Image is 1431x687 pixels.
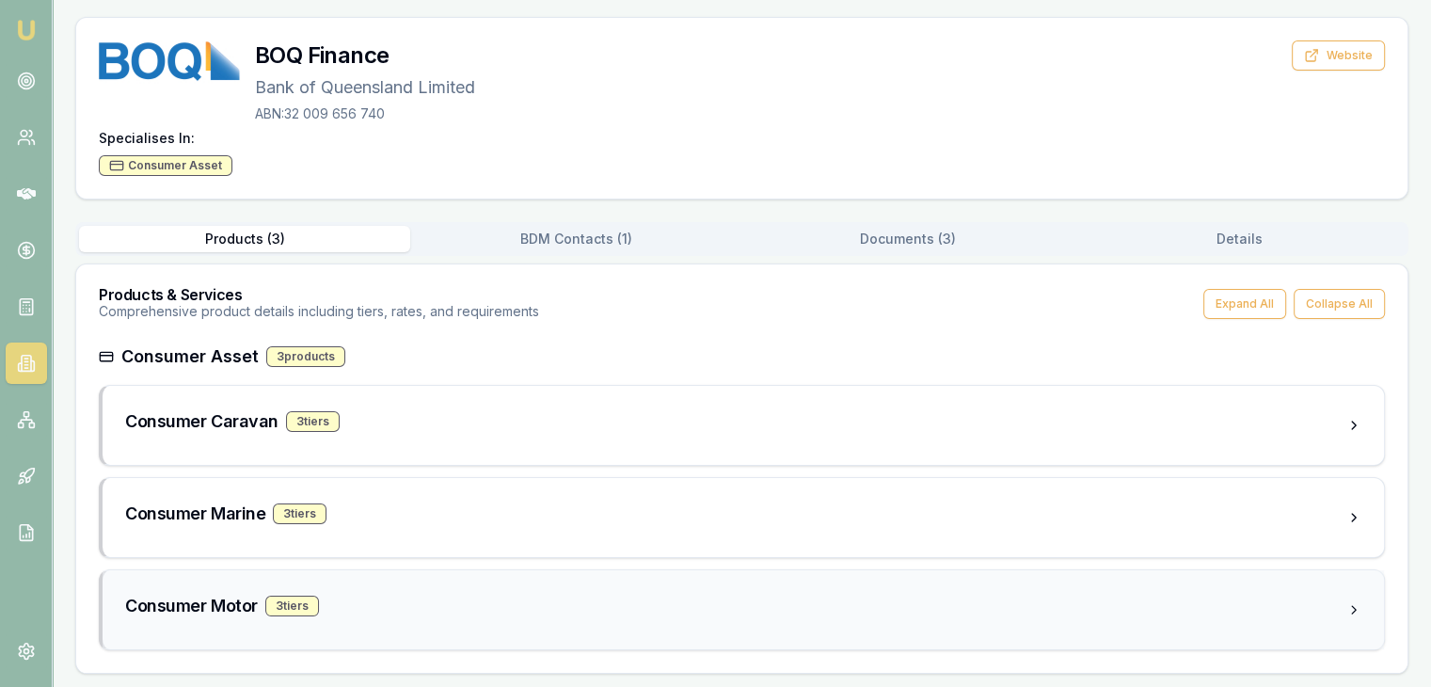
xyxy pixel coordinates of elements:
div: 3 tier s [273,503,326,524]
p: Bank of Queensland Limited [255,74,475,101]
button: Collapse All [1294,289,1385,319]
img: BOQ Finance logo [99,40,240,83]
h3: Consumer Asset [121,343,259,370]
h3: Consumer Caravan [125,408,278,435]
h3: Consumer Motor [125,593,258,619]
h3: Consumer Marine [125,501,265,527]
div: 3 tier s [265,596,319,616]
button: Details [1073,226,1405,252]
div: 3 tier s [286,411,340,432]
h3: BOQ Finance [255,40,475,71]
p: Comprehensive product details including tiers, rates, and requirements [99,302,539,321]
p: ABN: 32 009 656 740 [255,104,475,123]
h3: Products & Services [99,287,539,302]
div: Consumer Asset [99,155,232,176]
h4: Specialises In: [99,129,1385,148]
button: Expand All [1203,289,1286,319]
button: Website [1292,40,1385,71]
button: Documents ( 3 ) [742,226,1073,252]
button: Products ( 3 ) [79,226,410,252]
div: 3 products [266,346,345,367]
img: emu-icon-u.png [15,19,38,41]
button: BDM Contacts ( 1 ) [410,226,741,252]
